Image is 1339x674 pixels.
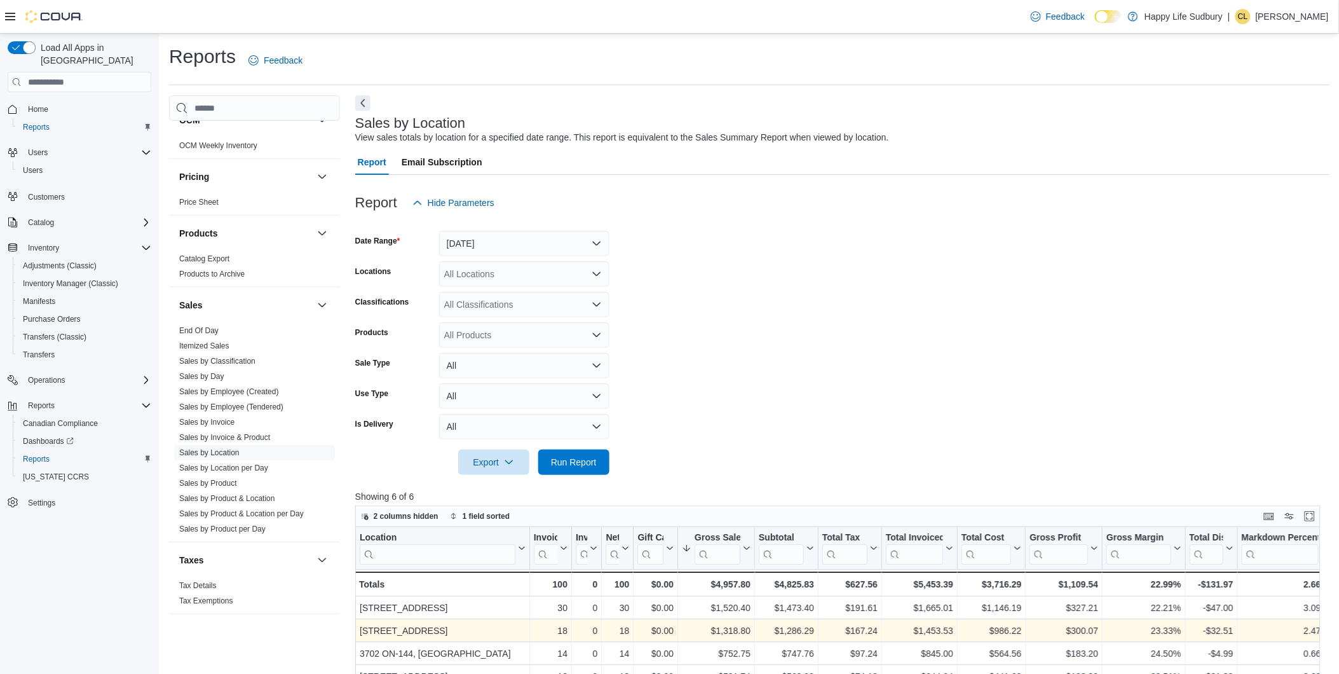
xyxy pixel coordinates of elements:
div: $1,520.40 [682,600,751,616]
div: Total Invoiced [886,532,943,544]
button: Hide Parameters [407,190,500,216]
span: Transfers [18,347,151,362]
div: -$32.51 [1189,623,1233,638]
button: Canadian Compliance [13,415,156,432]
label: Date Range [355,236,400,246]
button: Invoices Sold [533,532,567,565]
a: Feedback [1026,4,1090,29]
a: Dashboards [18,434,79,449]
a: Sales by Classification [179,357,255,366]
span: Sales by Employee (Created) [179,387,279,397]
button: Total Invoiced [886,532,953,565]
div: Location [360,532,515,544]
div: 0 [576,600,597,616]
span: Sales by Invoice & Product [179,432,270,443]
label: Use Type [355,389,388,399]
div: 2.66% [1242,577,1329,592]
span: Inventory [28,243,59,253]
span: Sales by Product & Location [179,493,275,504]
div: Invoices Sold [533,532,557,565]
div: Total Cost [962,532,1011,565]
div: $167.24 [822,623,878,638]
a: Tax Exemptions [179,596,233,605]
a: Sales by Product per Day [179,525,266,533]
a: Settings [23,495,60,511]
a: Sales by Location per Day [179,464,268,472]
button: Home [3,100,156,118]
div: $1,146.19 [962,600,1021,616]
span: Sales by Location per Day [179,463,268,473]
div: Gross Sales [695,532,740,544]
div: 100 [533,577,567,592]
a: Transfers (Classic) [18,329,92,345]
span: Users [23,165,43,175]
a: Tax Details [179,581,217,590]
div: Net Sold [606,532,619,565]
a: Users [18,163,48,178]
button: Gift Cards [637,532,674,565]
a: Feedback [243,48,308,73]
a: Home [23,102,53,117]
div: 100 [606,577,629,592]
button: Open list of options [592,269,602,279]
div: Invoices Ref [576,532,587,544]
span: OCM Weekly Inventory [179,141,257,151]
div: 23.33% [1106,623,1181,638]
div: 22.99% [1106,577,1181,592]
span: Sales by Invoice [179,417,234,427]
div: -$131.97 [1189,577,1233,592]
div: OCM [169,138,340,158]
div: $1,453.53 [886,623,953,638]
span: Run Report [551,456,597,469]
span: Dashboards [23,436,74,446]
a: Reports [18,451,55,467]
button: Export [458,450,529,475]
span: Sales by Product & Location per Day [179,509,304,519]
span: Dark Mode [1095,23,1096,24]
span: Email Subscription [402,149,482,175]
span: [US_STATE] CCRS [23,472,89,482]
button: Taxes [179,554,312,567]
div: Total Tax [822,532,867,565]
span: Sales by Product per Day [179,524,266,534]
span: Operations [28,375,65,385]
span: Customers [28,192,65,202]
div: Total Cost [962,532,1011,544]
span: Users [28,148,48,158]
div: 18 [533,623,567,638]
div: Invoices Sold [533,532,557,544]
div: 30 [533,600,567,616]
span: Products to Archive [179,269,245,279]
span: Load All Apps in [GEOGRAPHIC_DATA] [36,41,151,67]
button: Adjustments (Classic) [13,257,156,275]
div: Gift Card Sales [637,532,663,565]
div: $747.76 [759,646,814,661]
a: Sales by Product & Location [179,494,275,503]
div: Products [169,251,340,287]
span: Sales by Product [179,478,237,488]
span: Sales by Location [179,448,240,458]
button: Pricing [315,169,330,184]
div: $564.56 [962,646,1021,661]
div: $3,716.29 [962,577,1021,592]
a: [US_STATE] CCRS [18,469,94,485]
a: Sales by Invoice [179,418,234,427]
span: Home [28,104,48,114]
div: 0 [576,577,597,592]
div: $1,286.29 [759,623,814,638]
span: CL [1238,9,1247,24]
div: $0.00 [637,623,674,638]
a: Sales by Invoice & Product [179,433,270,442]
div: $627.56 [822,577,878,592]
h3: Pricing [179,170,209,183]
div: $0.00 [637,577,674,592]
button: All [439,353,609,378]
a: Transfers [18,347,60,362]
span: Itemized Sales [179,341,229,351]
div: 24.50% [1106,646,1181,661]
button: Catalog [3,214,156,231]
div: Sales [169,323,340,542]
div: Gross Margin [1106,532,1171,544]
span: Reports [23,122,50,132]
span: Tax Details [179,581,217,591]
